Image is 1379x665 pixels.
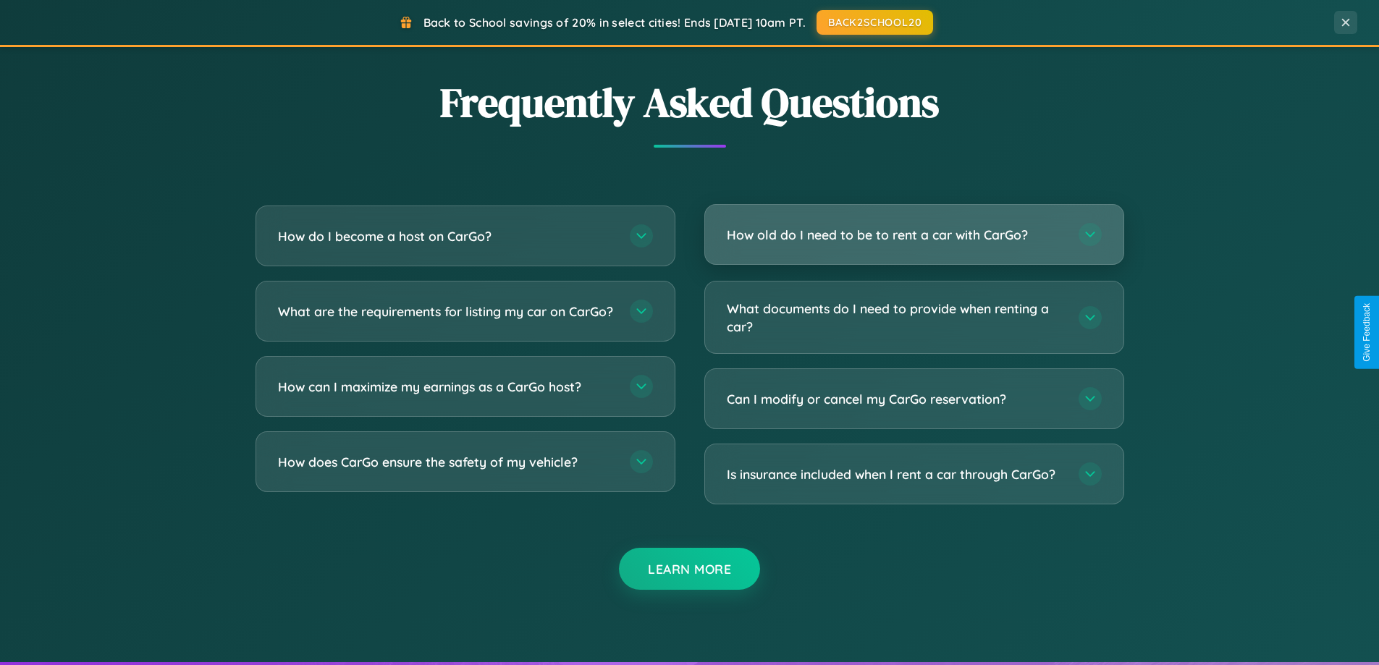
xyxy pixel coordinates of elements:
h3: Can I modify or cancel my CarGo reservation? [727,390,1064,408]
h3: How do I become a host on CarGo? [278,227,615,245]
h3: How can I maximize my earnings as a CarGo host? [278,378,615,396]
h3: What are the requirements for listing my car on CarGo? [278,302,615,321]
h3: How old do I need to be to rent a car with CarGo? [727,226,1064,244]
button: Learn More [619,548,760,590]
h3: What documents do I need to provide when renting a car? [727,300,1064,335]
h3: How does CarGo ensure the safety of my vehicle? [278,453,615,471]
h3: Is insurance included when I rent a car through CarGo? [727,465,1064,483]
span: Back to School savings of 20% in select cities! Ends [DATE] 10am PT. [423,15,806,30]
div: Give Feedback [1362,303,1372,362]
h2: Frequently Asked Questions [256,75,1124,130]
button: BACK2SCHOOL20 [817,10,933,35]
